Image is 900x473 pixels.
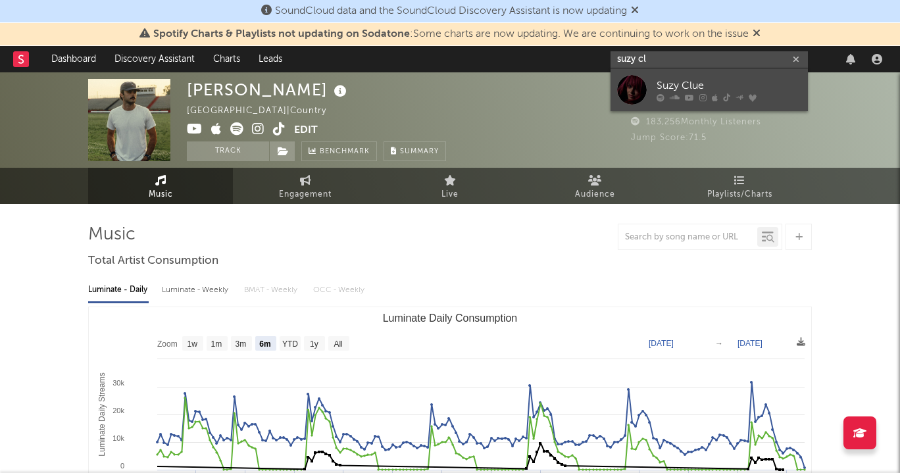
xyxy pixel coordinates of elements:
[400,148,439,155] span: Summary
[157,339,178,349] text: Zoom
[113,379,124,387] text: 30k
[120,462,124,470] text: 0
[97,372,107,456] text: Luminate Daily Streams
[441,187,459,203] span: Live
[657,78,801,93] div: Suzy Clue
[737,339,762,348] text: [DATE]
[301,141,377,161] a: Benchmark
[631,6,639,16] span: Dismiss
[113,434,124,442] text: 10k
[618,232,757,243] input: Search by song name or URL
[378,168,522,204] a: Live
[383,312,518,324] text: Luminate Daily Consumption
[153,29,749,39] span: : Some charts are now updating. We are continuing to work on the issue
[187,339,198,349] text: 1w
[187,103,341,119] div: [GEOGRAPHIC_DATA] | Country
[294,122,318,139] button: Edit
[259,339,270,349] text: 6m
[334,339,342,349] text: All
[707,187,772,203] span: Playlists/Charts
[275,6,627,16] span: SoundCloud data and the SoundCloud Discovery Assistant is now updating
[611,68,808,111] a: Suzy Clue
[204,46,249,72] a: Charts
[187,141,269,161] button: Track
[631,118,761,126] span: 183,256 Monthly Listeners
[236,339,247,349] text: 3m
[88,168,233,204] a: Music
[282,339,298,349] text: YTD
[611,51,808,68] input: Search for artists
[649,339,674,348] text: [DATE]
[384,141,446,161] button: Summary
[249,46,291,72] a: Leads
[753,29,761,39] span: Dismiss
[211,339,222,349] text: 1m
[320,144,370,160] span: Benchmark
[88,279,149,301] div: Luminate - Daily
[187,79,350,101] div: [PERSON_NAME]
[42,46,105,72] a: Dashboard
[667,168,812,204] a: Playlists/Charts
[113,407,124,414] text: 20k
[715,339,723,348] text: →
[575,187,615,203] span: Audience
[153,29,410,39] span: Spotify Charts & Playlists not updating on Sodatone
[310,339,318,349] text: 1y
[149,187,173,203] span: Music
[279,187,332,203] span: Engagement
[162,279,231,301] div: Luminate - Weekly
[233,168,378,204] a: Engagement
[88,253,218,269] span: Total Artist Consumption
[631,134,707,142] span: Jump Score: 71.5
[522,168,667,204] a: Audience
[105,46,204,72] a: Discovery Assistant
